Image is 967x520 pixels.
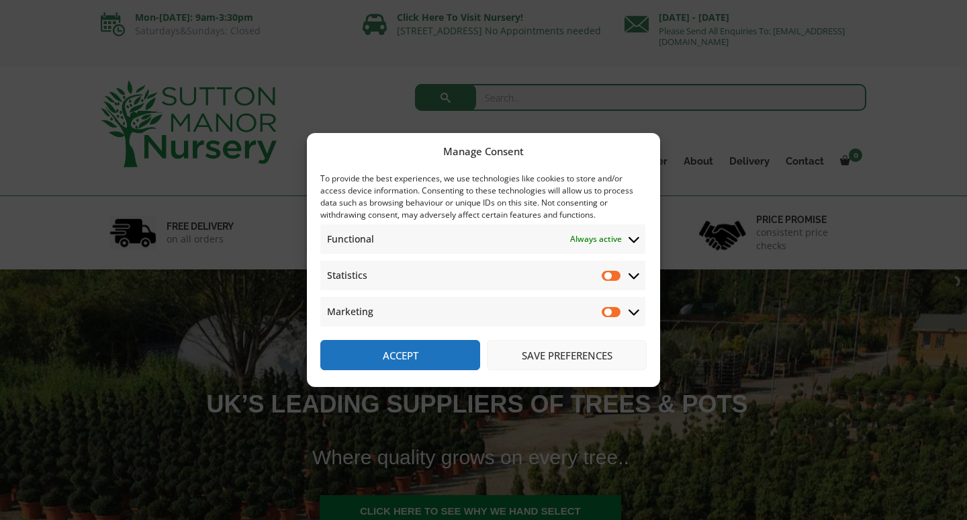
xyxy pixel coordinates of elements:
summary: Marketing [320,297,645,327]
span: Marketing [327,304,373,320]
span: Functional [327,231,374,247]
summary: Statistics [320,261,645,290]
button: Save preferences [487,340,647,370]
div: Manage Consent [443,143,524,159]
span: Statistics [327,267,367,284]
span: Always active [570,231,622,247]
summary: Functional Always active [320,224,645,254]
button: Accept [320,340,480,370]
div: To provide the best experiences, we use technologies like cookies to store and/or access device i... [320,173,645,221]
